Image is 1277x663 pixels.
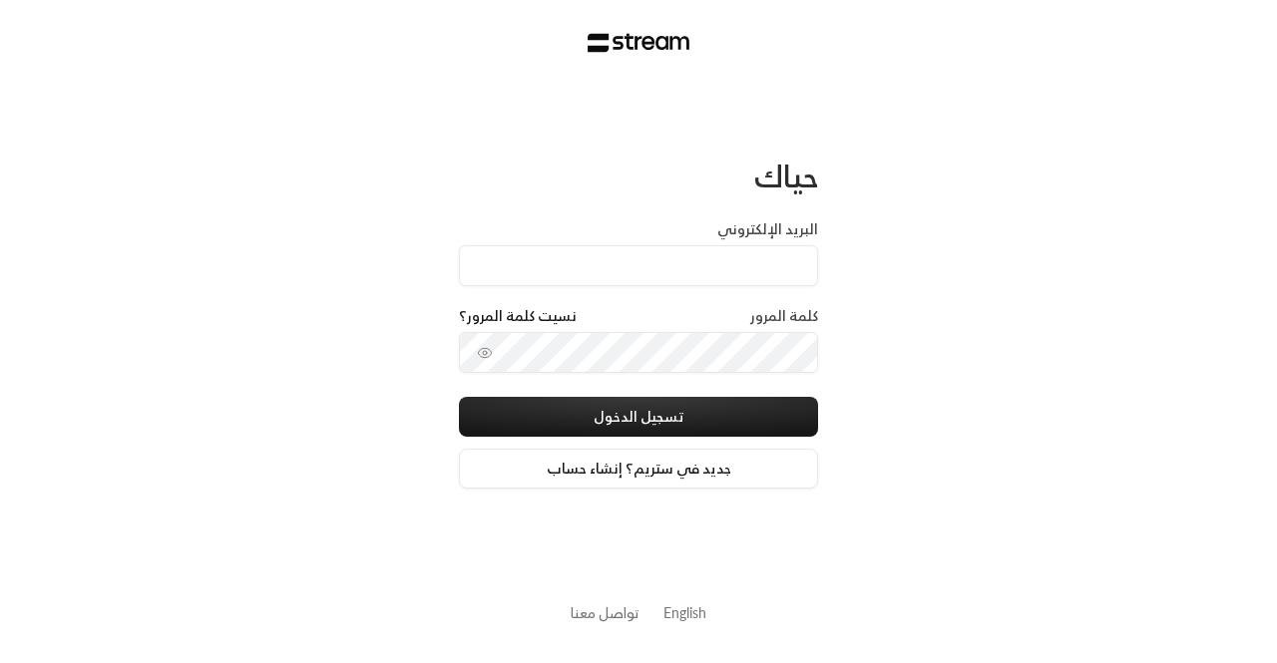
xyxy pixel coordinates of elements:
button: تسجيل الدخول [459,397,818,437]
label: البريد الإلكتروني [717,219,818,239]
label: كلمة المرور [750,306,818,326]
a: English [663,594,706,631]
img: Stream Logo [588,33,690,53]
span: حياك [754,150,818,202]
button: تواصل معنا [571,602,639,623]
a: نسيت كلمة المرور؟ [459,306,577,326]
a: تواصل معنا [571,600,639,625]
a: جديد في ستريم؟ إنشاء حساب [459,449,818,489]
button: toggle password visibility [469,337,501,369]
